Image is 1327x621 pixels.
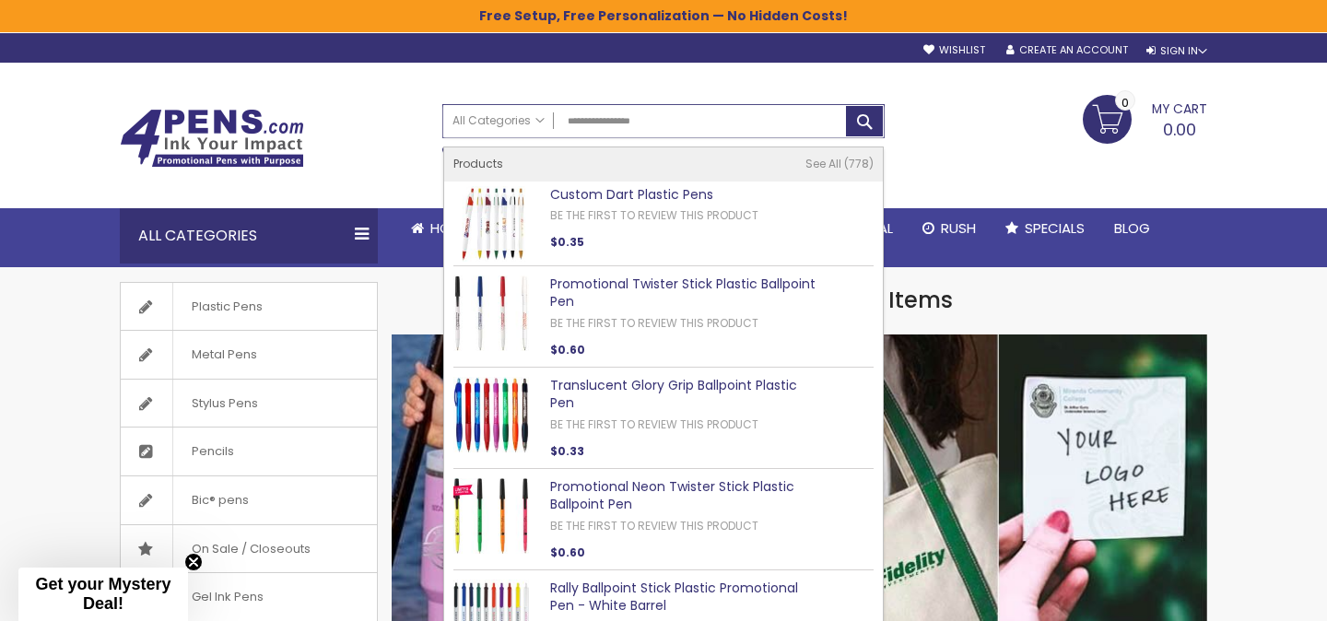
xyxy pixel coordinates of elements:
span: Metal Pens [172,331,276,379]
a: All Categories [443,105,554,135]
img: Promotional Twister Stick Plastic Ballpoint Pen [453,275,529,351]
h1: Custom Promotional Items [392,286,1207,315]
a: 0.00 0 [1083,95,1207,141]
img: Translucent Glory Grip Ballpoint Plastic Pen [453,377,529,452]
span: $0.60 [550,545,585,560]
span: Pencils [172,428,252,475]
span: Blog [1114,218,1150,238]
a: Wishlist [923,43,985,57]
span: $0.60 [550,342,585,357]
a: Be the first to review this product [550,207,758,223]
a: Create an Account [1006,43,1128,57]
div: Free shipping on pen orders over $199 [731,138,886,175]
a: Rally Ballpoint Stick Plastic Promotional Pen - White Barrel [550,579,798,615]
span: Specials [1025,218,1085,238]
a: Be the first to review this product [550,518,758,533]
div: Get your Mystery Deal!Close teaser [18,568,188,621]
a: Be the first to review this product [550,315,758,331]
a: Gel Ink Pens [121,573,377,621]
img: Promotional Neon Twister Stick Plastic Ballpoint Pen [453,478,529,554]
a: Rush [908,208,991,249]
a: Home [396,208,483,249]
a: Custom Dart Plastic Pens [550,185,713,204]
a: Metal Pens [121,331,377,379]
a: Plastic Pens [121,283,377,331]
iframe: Google Customer Reviews [1175,571,1327,621]
a: See All 778 [805,157,874,171]
span: Home [430,218,468,238]
span: All Categories [452,113,545,128]
span: Get your Mystery Deal! [35,575,170,613]
a: Promotional Neon Twister Stick Plastic Ballpoint Pen [550,477,794,513]
button: Close teaser [184,553,203,571]
a: Be the first to review this product [550,416,758,432]
span: Bic® pens [172,476,267,524]
a: Stylus Pens [121,380,377,428]
a: Translucent Glory Grip Ballpoint Plastic Pen [550,376,797,412]
span: Stylus Pens [172,380,276,428]
span: $0.33 [550,443,584,459]
a: Pencils [121,428,377,475]
a: Specials [991,208,1099,249]
div: All Categories [120,208,378,264]
a: Bic® pens [121,476,377,524]
span: $0.35 [550,234,584,250]
span: See All [805,156,841,171]
span: On Sale / Closeouts [172,525,329,573]
span: Rush [941,218,976,238]
span: Products [453,156,503,171]
span: Gel Ink Pens [172,573,282,621]
a: Promotional Twister Stick Plastic Ballpoint Pen [550,275,816,310]
div: Sign In [1146,44,1207,58]
span: 778 [844,156,874,171]
a: Blog [1099,208,1165,249]
span: 0.00 [1163,118,1196,141]
img: 4Pens Custom Pens and Promotional Products [120,109,304,168]
span: 0 [1121,94,1129,111]
img: Custom Dart Plastic Pens [453,186,529,262]
span: Plastic Pens [172,283,281,331]
a: On Sale / Closeouts [121,525,377,573]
